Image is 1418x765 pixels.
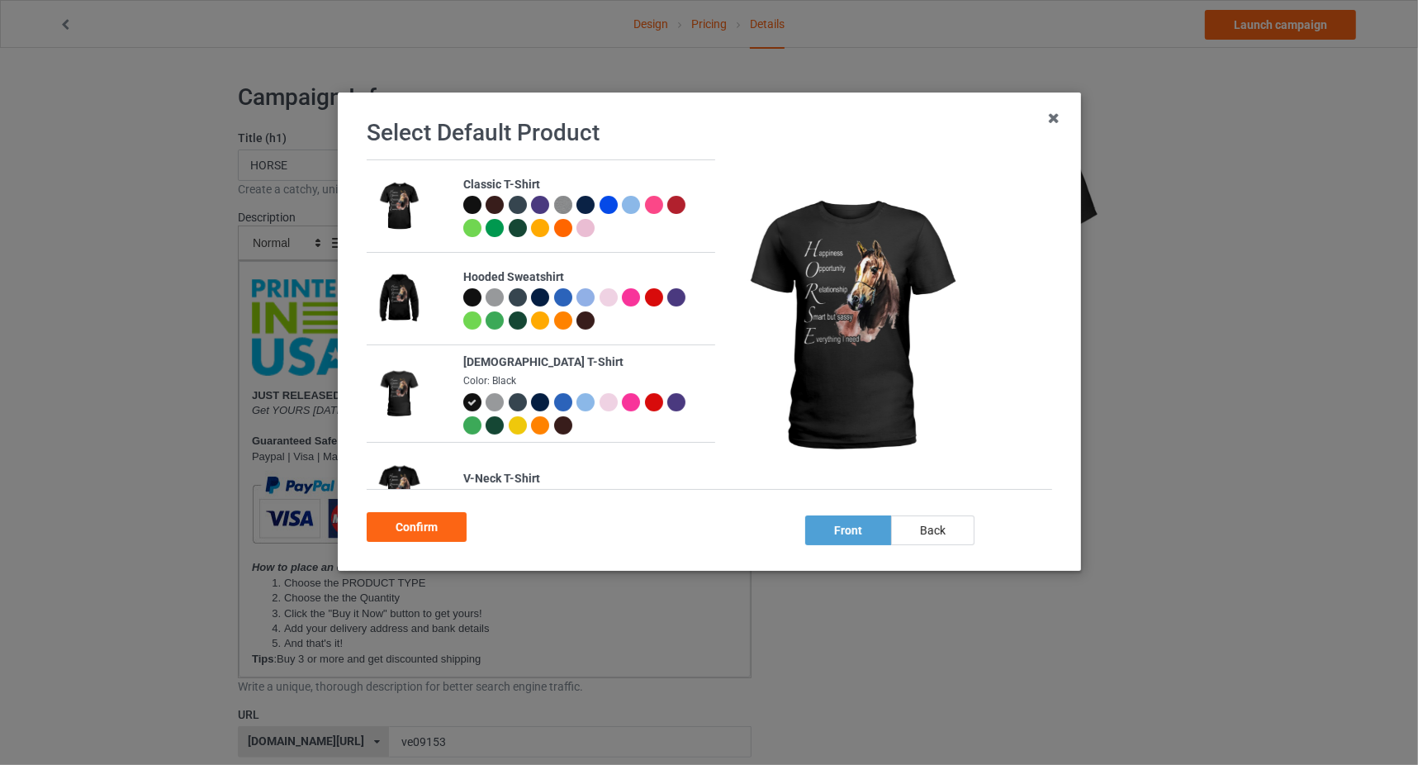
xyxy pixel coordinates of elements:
div: Confirm [367,512,467,542]
div: Classic T-Shirt [462,177,706,193]
h1: Select Default Product [367,118,1052,148]
div: [DEMOGRAPHIC_DATA] T-Shirt [462,354,706,371]
div: back [890,516,974,545]
div: V-Neck T-Shirt [462,471,706,487]
div: front [804,516,890,545]
img: heather_texture.png [553,196,571,214]
div: Color: Black [462,374,706,388]
div: Hooded Sweatshirt [462,269,706,286]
